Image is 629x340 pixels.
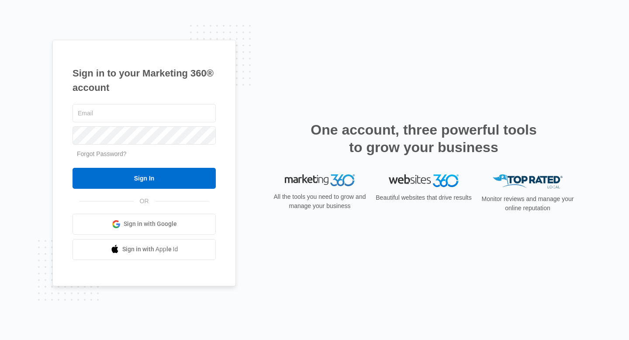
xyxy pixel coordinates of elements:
[479,194,577,213] p: Monitor reviews and manage your online reputation
[124,219,177,229] span: Sign in with Google
[77,150,127,157] a: Forgot Password?
[73,214,216,235] a: Sign in with Google
[73,239,216,260] a: Sign in with Apple Id
[122,245,178,254] span: Sign in with Apple Id
[73,66,216,95] h1: Sign in to your Marketing 360® account
[285,174,355,187] img: Marketing 360
[271,192,369,211] p: All the tools you need to grow and manage your business
[134,197,155,206] span: OR
[73,104,216,122] input: Email
[389,174,459,187] img: Websites 360
[308,121,539,156] h2: One account, three powerful tools to grow your business
[375,193,473,202] p: Beautiful websites that drive results
[493,174,563,189] img: Top Rated Local
[73,168,216,189] input: Sign In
